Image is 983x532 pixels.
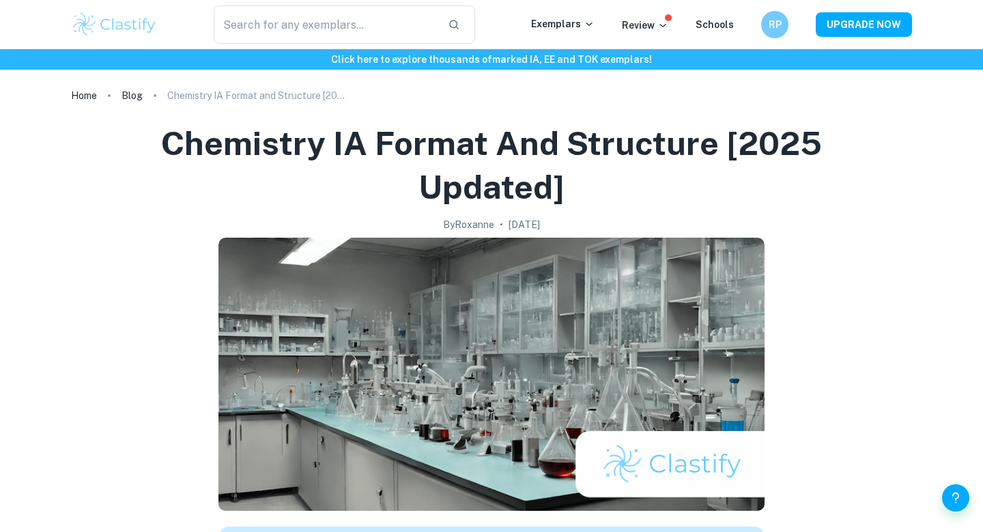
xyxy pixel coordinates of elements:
p: • [500,217,503,232]
p: Chemistry IA Format and Structure [2025 updated] [167,88,345,103]
input: Search for any exemplars... [214,5,437,44]
img: Chemistry IA Format and Structure [2025 updated] cover image [218,238,765,511]
a: Home [71,86,97,105]
button: Help and Feedback [942,484,969,512]
h6: Click here to explore thousands of marked IA, EE and TOK exemplars ! [3,52,980,67]
h2: [DATE] [509,217,540,232]
h1: Chemistry IA Format and Structure [2025 updated] [87,122,896,209]
img: Clastify logo [71,11,158,38]
a: Schools [696,19,734,30]
button: RP [761,11,788,38]
h6: RP [767,17,783,32]
a: Blog [122,86,143,105]
button: UPGRADE NOW [816,12,912,37]
p: Review [622,18,668,33]
p: Exemplars [531,16,595,31]
h2: By Roxanne [443,217,494,232]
